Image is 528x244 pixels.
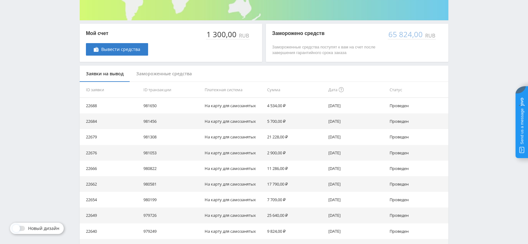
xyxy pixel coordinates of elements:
div: RUB [424,33,436,38]
span: Новый дизайн [28,226,59,231]
td: 22688 [80,98,141,113]
td: Проведен [387,98,448,113]
th: Дата [326,82,387,98]
td: 22654 [80,192,141,207]
td: Проведен [387,223,448,239]
div: RUB [238,33,250,38]
span: Вывести средства [101,47,140,52]
td: 11 286,00 ₽ [264,161,326,176]
td: [DATE] [326,192,387,207]
td: 981456 [141,113,202,129]
td: 980822 [141,161,202,176]
td: 979249 [141,223,202,239]
td: 4 534,00 ₽ [264,98,326,113]
td: 22676 [80,145,141,161]
td: 9 824,00 ₽ [264,223,326,239]
th: ID транзакции [141,82,202,98]
td: 980581 [141,176,202,192]
td: 22640 [80,223,141,239]
td: Проведен [387,207,448,223]
a: Вывести средства [86,43,148,56]
td: 979726 [141,207,202,223]
td: На карту для самозанятых [202,129,264,145]
td: [DATE] [326,161,387,176]
td: 981650 [141,98,202,113]
th: Платежная система [202,82,264,98]
td: [DATE] [326,129,387,145]
td: [DATE] [326,176,387,192]
td: На карту для самозанятых [202,145,264,161]
div: 65 824,00 [388,30,424,39]
td: 980199 [141,192,202,207]
td: На карту для самозанятых [202,98,264,113]
th: ID заявки [80,82,141,98]
td: Проведен [387,161,448,176]
td: [DATE] [326,223,387,239]
td: На карту для самозанятых [202,113,264,129]
td: 5 700,00 ₽ [264,113,326,129]
td: 981053 [141,145,202,161]
p: Замороженные средства поступят к вам на счет после завершения гарантийного срока заказа [272,44,381,56]
td: 25 640,00 ₽ [264,207,326,223]
td: 22684 [80,113,141,129]
div: 1 300,00 [206,30,238,39]
td: Проведен [387,145,448,161]
div: Замороженные средства [130,66,198,82]
p: Мой счет [86,30,148,37]
td: 21 228,00 ₽ [264,129,326,145]
td: 17 790,00 ₽ [264,176,326,192]
td: Проведен [387,129,448,145]
td: 22662 [80,176,141,192]
td: 22679 [80,129,141,145]
td: 7 709,00 ₽ [264,192,326,207]
td: [DATE] [326,113,387,129]
td: На карту для самозанятых [202,223,264,239]
td: [DATE] [326,98,387,113]
p: Заморожено средств [272,30,381,37]
div: Заявки на вывод [80,66,130,82]
td: На карту для самозанятых [202,207,264,223]
td: 981308 [141,129,202,145]
th: Статус [387,82,448,98]
td: Проведен [387,113,448,129]
td: 22649 [80,207,141,223]
td: [DATE] [326,207,387,223]
th: Сумма [264,82,326,98]
td: 2 900,00 ₽ [264,145,326,161]
td: [DATE] [326,145,387,161]
td: Проведен [387,192,448,207]
td: Проведен [387,176,448,192]
td: На карту для самозанятых [202,161,264,176]
td: На карту для самозанятых [202,192,264,207]
td: На карту для самозанятых [202,176,264,192]
td: 22666 [80,161,141,176]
